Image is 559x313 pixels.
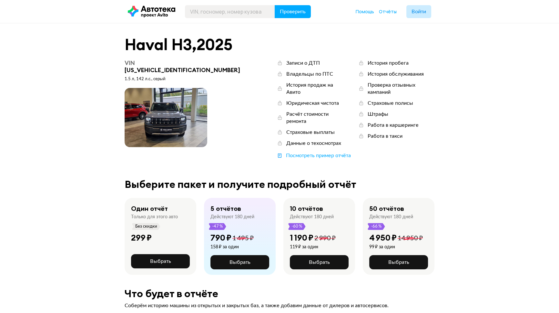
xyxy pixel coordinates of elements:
[125,59,135,67] span: VIN
[210,204,241,213] div: 5 отчётов
[309,260,330,265] span: Выбрать
[150,259,171,264] span: Выбрать
[368,81,434,96] div: Проверка отзывных кампаний
[131,232,152,243] div: 299 ₽
[406,5,431,18] button: Войти
[290,232,313,243] div: 1 190 ₽
[135,223,158,230] span: Без скидки
[368,133,402,140] div: Работа в такси
[286,70,333,78] div: Владельцы по ПТС
[212,223,223,230] span: -47 %
[291,223,303,230] span: -60 %
[368,122,419,129] div: Работа в каршеринге
[412,9,426,14] span: Войти
[210,214,254,220] div: Действуют 180 дней
[229,260,250,265] span: Выбрать
[125,59,244,74] div: [US_VEHICLE_IDENTIFICATION_NUMBER]
[369,232,397,243] div: 4 950 ₽
[371,223,382,230] span: -66 %
[290,255,349,269] button: Выбрать
[286,129,335,136] div: Страховые выплаты
[125,36,434,53] div: Haval H3 , 2025
[275,5,311,18] button: Проверить
[286,100,339,107] div: Юридическая чистота
[131,214,178,220] div: Только для этого авто
[125,288,434,299] div: Что будет в отчёте
[125,302,434,309] div: Соберём историю машины из открытых и закрытых баз, а также добавим данные от дилеров и автосервисов.
[277,152,351,159] a: Посмотреть пример отчёта
[379,8,397,15] a: Отчёты
[368,70,424,78] div: История обслуживания
[131,254,190,268] button: Выбрать
[356,8,374,15] a: Помощь
[368,111,388,118] div: Штрафы
[286,140,341,147] div: Данные о техосмотрах
[185,5,275,18] input: VIN, госномер, номер кузова
[232,235,254,242] span: 1 495 ₽
[369,255,428,269] button: Выбрать
[210,255,269,269] button: Выбрать
[210,244,254,250] div: 158 ₽ за один
[368,100,413,107] div: Страховые полисы
[398,235,423,242] span: 14 950 ₽
[131,204,168,213] div: Один отчёт
[125,76,244,82] div: 1.5 л, 142 л.c., серый
[369,214,413,220] div: Действуют 180 дней
[286,59,320,67] div: Записи о ДТП
[286,81,345,96] div: История продаж на Авито
[290,244,336,250] div: 119 ₽ за один
[369,244,423,250] div: 99 ₽ за один
[388,260,409,265] span: Выбрать
[286,152,351,159] div: Посмотреть пример отчёта
[369,204,404,213] div: 50 отчётов
[286,111,345,125] div: Расчёт стоимости ремонта
[290,204,323,213] div: 10 отчётов
[280,9,306,14] span: Проверить
[290,214,334,220] div: Действуют 180 дней
[125,178,434,190] div: Выберите пакет и получите подробный отчёт
[210,232,231,243] div: 790 ₽
[368,59,409,67] div: История пробега
[314,235,336,242] span: 2 990 ₽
